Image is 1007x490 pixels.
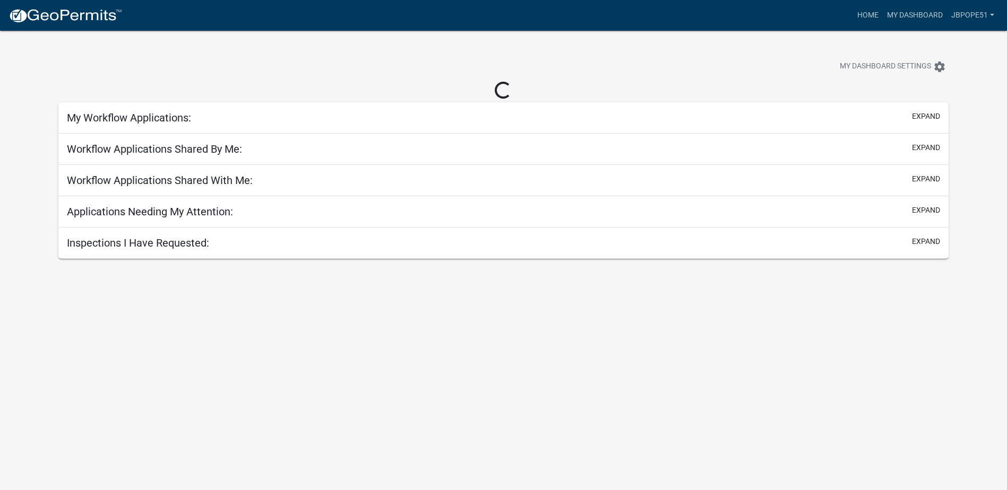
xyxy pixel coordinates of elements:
[67,143,242,155] h5: Workflow Applications Shared By Me:
[912,236,940,247] button: expand
[912,111,940,122] button: expand
[853,5,883,25] a: Home
[67,237,209,249] h5: Inspections I Have Requested:
[831,56,954,77] button: My Dashboard Settingssettings
[912,173,940,185] button: expand
[933,60,946,73] i: settings
[883,5,947,25] a: My Dashboard
[947,5,999,25] a: jbpope51
[67,205,233,218] h5: Applications Needing My Attention:
[912,205,940,216] button: expand
[912,142,940,153] button: expand
[67,111,191,124] h5: My Workflow Applications:
[840,60,931,73] span: My Dashboard Settings
[67,174,253,187] h5: Workflow Applications Shared With Me:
